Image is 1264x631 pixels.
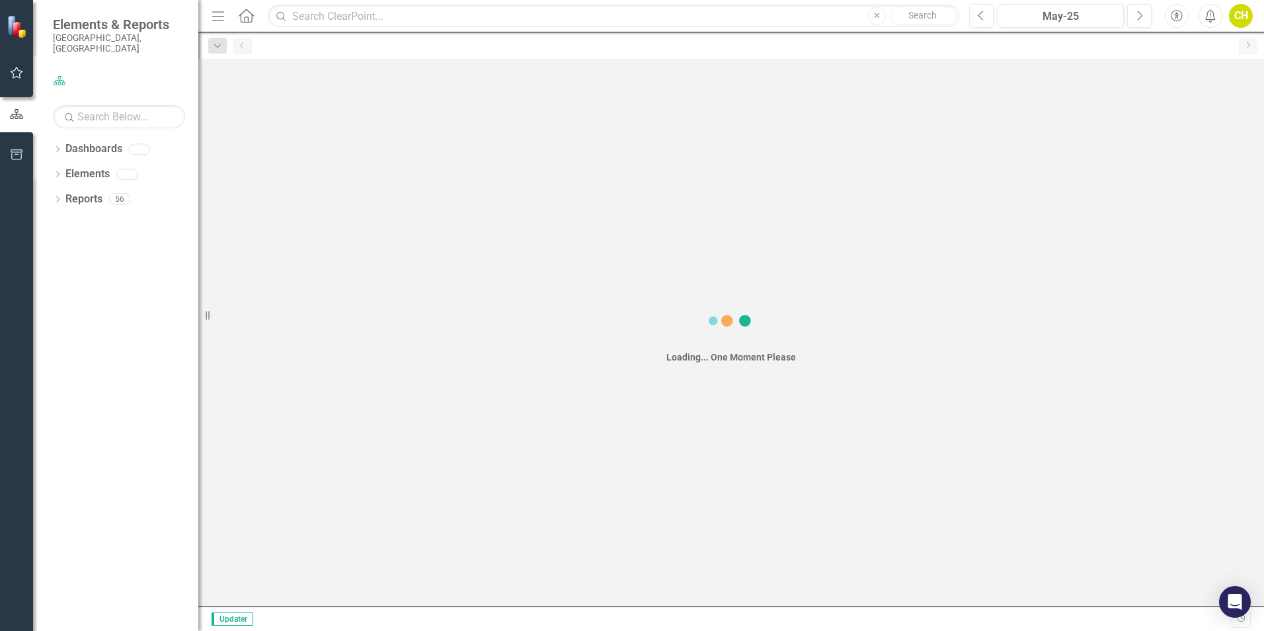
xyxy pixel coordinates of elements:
a: Reports [65,192,102,207]
button: Search [890,7,956,25]
div: Open Intercom Messenger [1219,586,1251,618]
small: [GEOGRAPHIC_DATA], [GEOGRAPHIC_DATA] [53,32,185,54]
img: ClearPoint Strategy [7,15,30,38]
input: Search Below... [53,105,185,128]
div: May-25 [1002,9,1119,24]
span: Elements & Reports [53,17,185,32]
a: Elements [65,167,110,182]
div: 56 [109,194,130,205]
button: CH [1229,4,1253,28]
span: Updater [212,612,253,626]
button: May-25 [998,4,1124,28]
div: Loading... One Moment Please [666,351,796,364]
input: Search ClearPoint... [268,5,959,28]
a: Dashboards [65,142,122,157]
span: Search [908,10,937,21]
